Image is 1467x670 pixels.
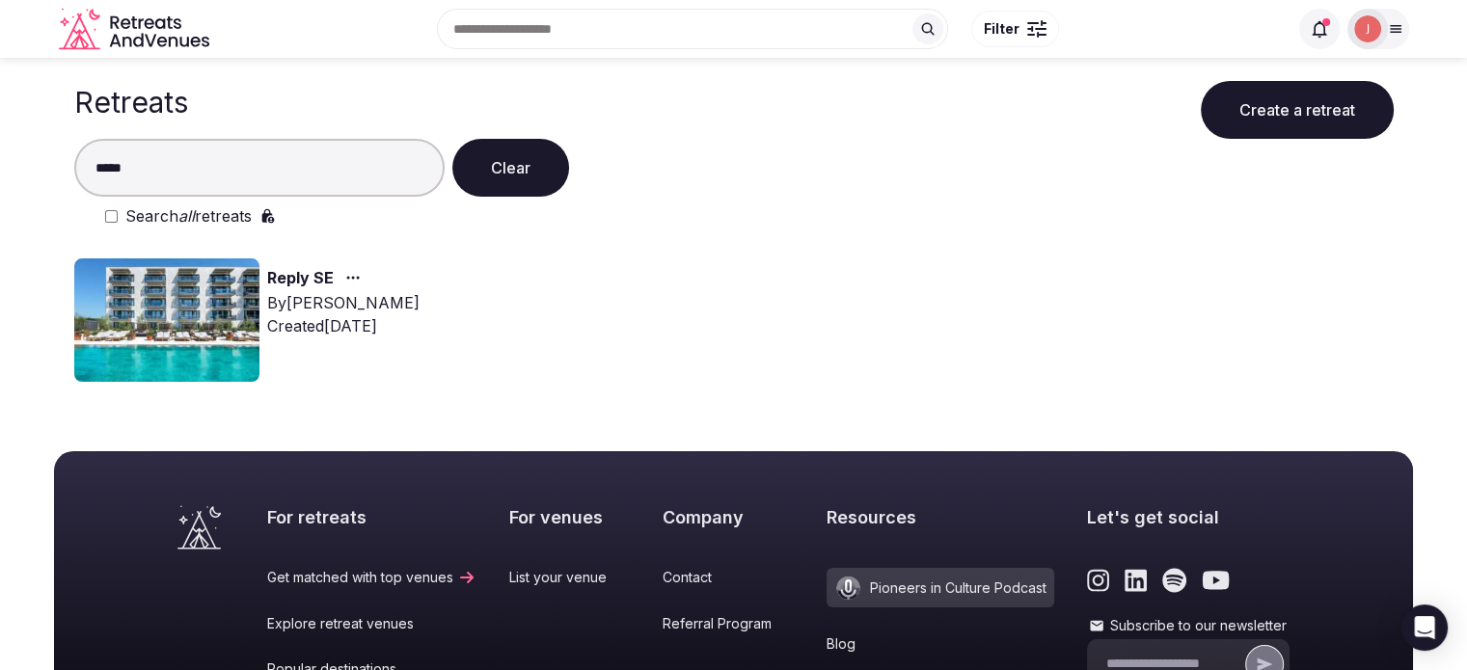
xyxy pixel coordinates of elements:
[1125,568,1147,593] a: Link to the retreats and venues LinkedIn page
[125,204,252,228] label: Search retreats
[827,505,1054,529] h2: Resources
[827,634,1054,654] a: Blog
[1162,568,1186,593] a: Link to the retreats and venues Spotify page
[1201,81,1394,139] button: Create a retreat
[178,206,195,226] em: all
[267,266,334,291] a: Reply SE
[984,19,1019,39] span: Filter
[971,11,1059,47] button: Filter
[1087,616,1290,635] label: Subscribe to our newsletter
[59,8,213,51] svg: Retreats and Venues company logo
[509,568,630,587] a: List your venue
[663,614,795,633] a: Referral Program
[59,8,213,51] a: Visit the homepage
[663,505,795,529] h2: Company
[177,505,221,549] a: Visit the homepage
[509,505,630,529] h2: For venues
[267,614,476,633] a: Explore retreat venues
[1202,568,1230,593] a: Link to the retreats and venues Youtube page
[267,314,420,337] div: Created [DATE]
[827,568,1054,607] a: Pioneers in Culture Podcast
[1087,568,1109,593] a: Link to the retreats and venues Instagram page
[74,85,188,120] h1: Retreats
[267,568,476,587] a: Get matched with top venues
[267,291,420,314] div: By [PERSON_NAME]
[1354,15,1381,42] img: Joanna Asiukiewicz
[452,139,569,197] button: Clear
[74,258,259,382] img: Top retreat image for the retreat: Reply SE
[1087,505,1290,529] h2: Let's get social
[1401,604,1448,651] div: Open Intercom Messenger
[663,568,795,587] a: Contact
[267,505,476,529] h2: For retreats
